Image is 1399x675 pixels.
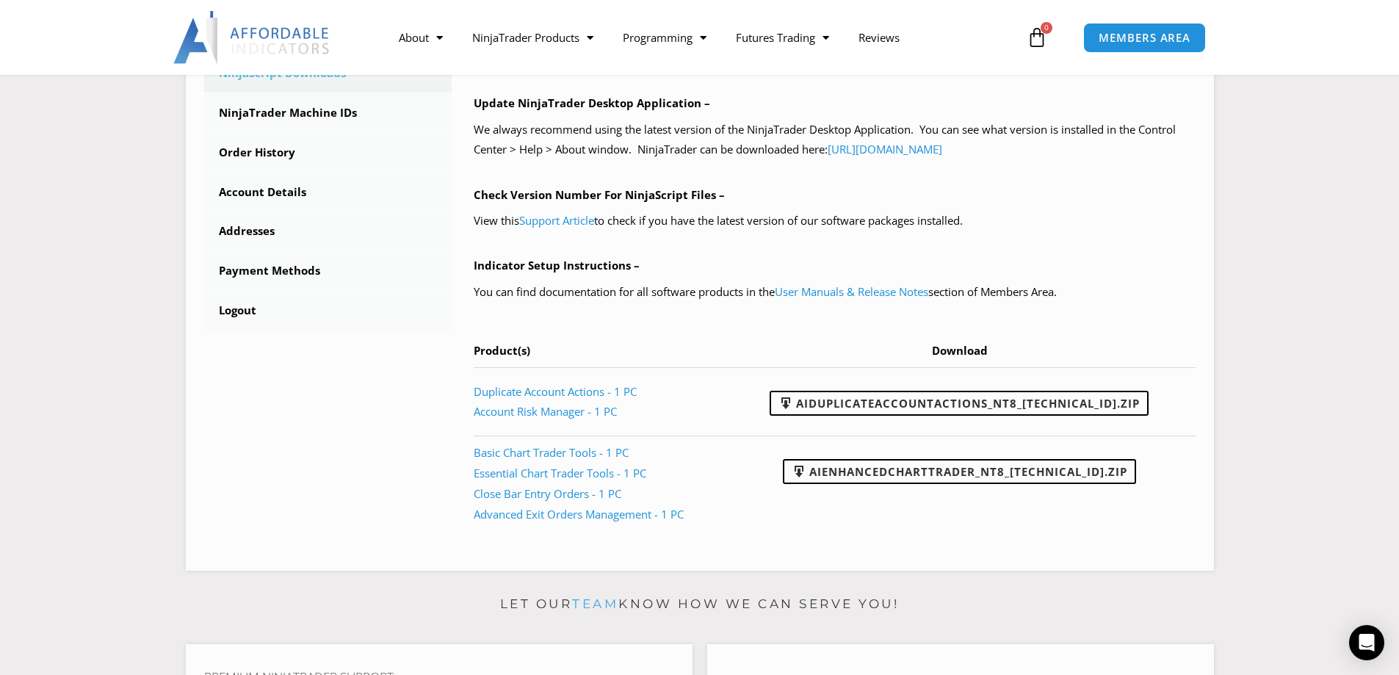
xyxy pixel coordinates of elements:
[474,343,530,358] span: Product(s)
[204,134,452,172] a: Order History
[572,596,618,611] a: team
[474,445,629,460] a: Basic Chart Trader Tools - 1 PC
[721,21,844,54] a: Futures Trading
[458,21,608,54] a: NinjaTrader Products
[474,404,617,419] a: Account Risk Manager - 1 PC
[474,282,1196,303] p: You can find documentation for all software products in the section of Members Area.
[474,507,684,521] a: Advanced Exit Orders Management - 1 PC
[1041,22,1052,34] span: 0
[474,211,1196,231] p: View this to check if you have the latest version of our software packages installed.
[204,252,452,290] a: Payment Methods
[608,21,721,54] a: Programming
[932,343,988,358] span: Download
[204,173,452,212] a: Account Details
[844,21,914,54] a: Reviews
[828,142,942,156] a: [URL][DOMAIN_NAME]
[474,466,646,480] a: Essential Chart Trader Tools - 1 PC
[186,593,1214,616] p: Let our know how we can serve you!
[775,284,928,299] a: User Manuals & Release Notes
[519,213,594,228] a: Support Article
[770,391,1149,416] a: AIDuplicateAccountActions_NT8_[TECHNICAL_ID].zip
[474,187,725,202] b: Check Version Number For NinjaScript Files –
[1005,16,1069,59] a: 0
[204,212,452,250] a: Addresses
[384,21,458,54] a: About
[474,486,621,501] a: Close Bar Entry Orders - 1 PC
[783,459,1136,484] a: AIEnhancedChartTrader_NT8_[TECHNICAL_ID].zip
[474,120,1196,161] p: We always recommend using the latest version of the NinjaTrader Desktop Application. You can see ...
[204,94,452,132] a: NinjaTrader Machine IDs
[1083,23,1206,53] a: MEMBERS AREA
[204,292,452,330] a: Logout
[173,11,331,64] img: LogoAI | Affordable Indicators – NinjaTrader
[474,258,640,272] b: Indicator Setup Instructions –
[474,95,710,110] b: Update NinjaTrader Desktop Application –
[1349,625,1384,660] div: Open Intercom Messenger
[474,384,637,399] a: Duplicate Account Actions - 1 PC
[1099,32,1190,43] span: MEMBERS AREA
[384,21,1023,54] nav: Menu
